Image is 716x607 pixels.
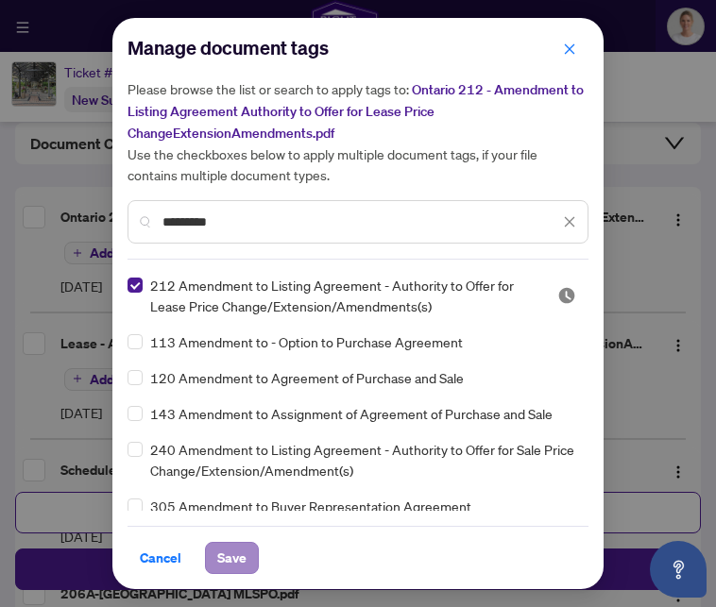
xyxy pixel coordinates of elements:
span: 240 Amendment to Listing Agreement - Authority to Offer for Sale Price Change/Extension/Amendment(s) [150,439,577,481]
span: 120 Amendment to Agreement of Purchase and Sale [150,367,464,388]
span: close [563,42,576,56]
img: status [557,286,576,305]
span: 143 Amendment to Assignment of Agreement of Purchase and Sale [150,403,553,424]
span: Ontario 212 - Amendment to Listing Agreement Authority to Offer for Lease Price ChangeExtensionAm... [128,81,584,142]
button: Open asap [650,541,707,598]
span: Cancel [140,543,181,573]
span: 212 Amendment to Listing Agreement - Authority to Offer for Lease Price Change/Extension/Amendmen... [150,275,535,316]
span: 113 Amendment to - Option to Purchase Agreement [150,331,463,352]
button: Cancel [128,542,194,574]
h5: Please browse the list or search to apply tags to: Use the checkboxes below to apply multiple doc... [128,78,588,185]
span: 305 Amendment to Buyer Representation Agreement [150,496,471,516]
button: Save [205,542,259,574]
span: Save [217,543,247,573]
h2: Manage document tags [128,33,588,63]
span: Pending Review [557,286,576,305]
span: close [563,215,576,228]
